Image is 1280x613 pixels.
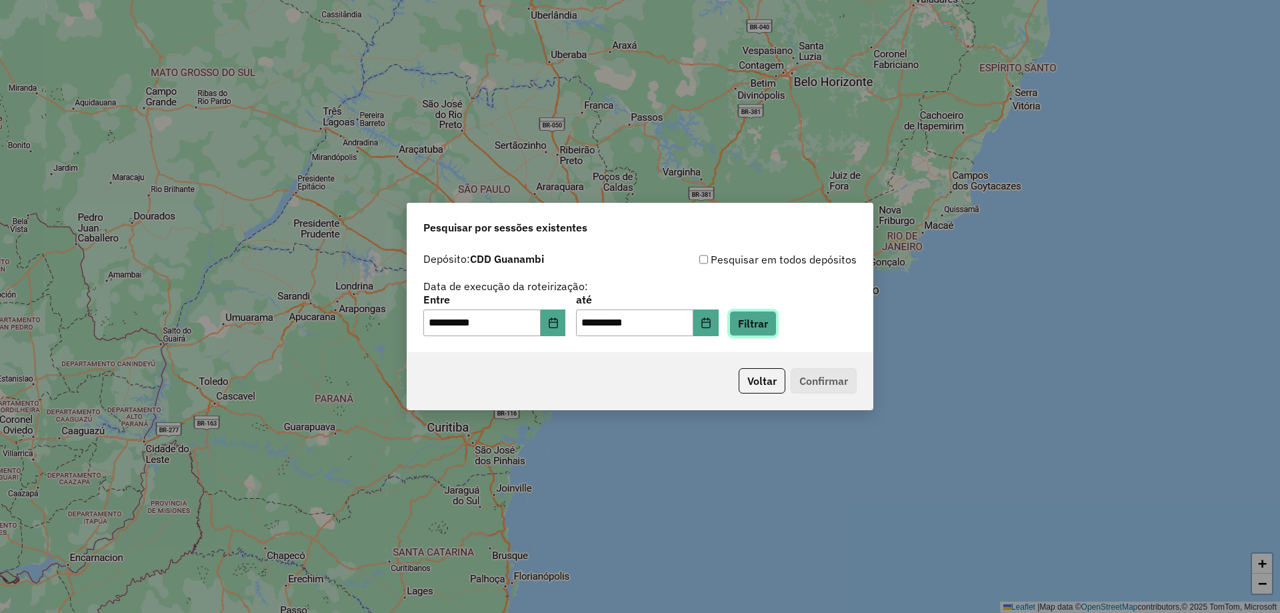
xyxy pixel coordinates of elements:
button: Choose Date [693,310,719,336]
label: até [576,291,718,308]
button: Voltar [739,368,785,394]
label: Data de execução da roteirização: [423,278,588,294]
button: Choose Date [541,310,566,336]
strong: CDD Guanambi [470,252,544,265]
label: Depósito: [423,251,544,267]
span: Pesquisar por sessões existentes [423,219,587,235]
div: Pesquisar em todos depósitos [640,251,857,267]
label: Entre [423,291,565,308]
button: Filtrar [729,311,777,336]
